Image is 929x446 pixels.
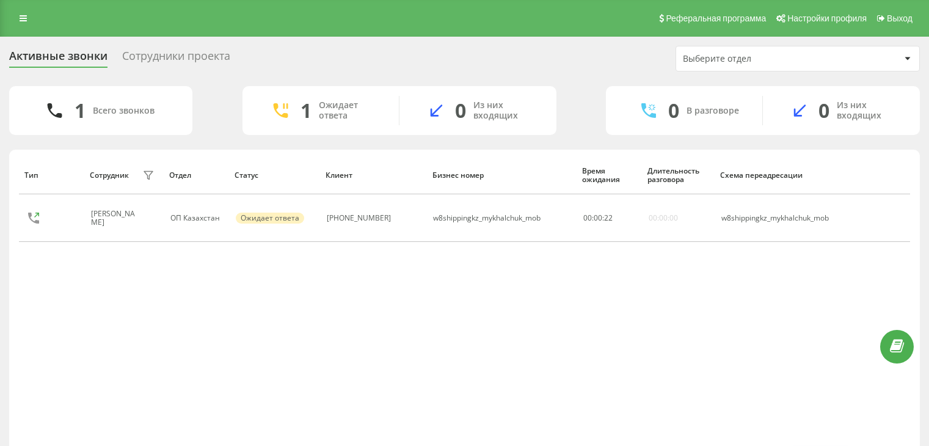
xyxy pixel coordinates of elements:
[887,13,913,23] span: Выход
[170,214,222,222] div: ОП Казахстан
[433,214,541,222] div: w8shippingkz_mykhalchuk_mob
[604,213,613,223] span: 22
[683,54,829,64] div: Выберите отдел
[720,171,839,180] div: Схема переадресации
[93,106,155,116] div: Всего звонков
[319,100,381,121] div: Ожидает ответа
[647,167,709,185] div: Длительность разговора
[9,49,107,68] div: Активные звонки
[75,99,86,122] div: 1
[169,171,223,180] div: Отдел
[122,49,230,68] div: Сотрудники проекта
[583,214,613,222] div: : :
[721,214,838,222] div: w8shippingkz_mykhalchuk_mob
[327,214,391,222] div: [PHONE_NUMBER]
[649,214,678,222] div: 00:00:00
[583,213,592,223] span: 00
[582,167,636,185] div: Время ожидания
[818,99,829,122] div: 0
[455,99,466,122] div: 0
[432,171,571,180] div: Бизнес номер
[668,99,679,122] div: 0
[236,213,304,224] div: Ожидает ответа
[235,171,315,180] div: Статус
[90,171,129,180] div: Сотрудник
[687,106,739,116] div: В разговоре
[787,13,867,23] span: Настройки профиля
[301,99,311,122] div: 1
[666,13,766,23] span: Реферальная программа
[837,100,902,121] div: Из них входящих
[326,171,421,180] div: Клиент
[24,171,78,180] div: Тип
[473,100,538,121] div: Из них входящих
[594,213,602,223] span: 00
[91,210,139,227] div: [PERSON_NAME]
